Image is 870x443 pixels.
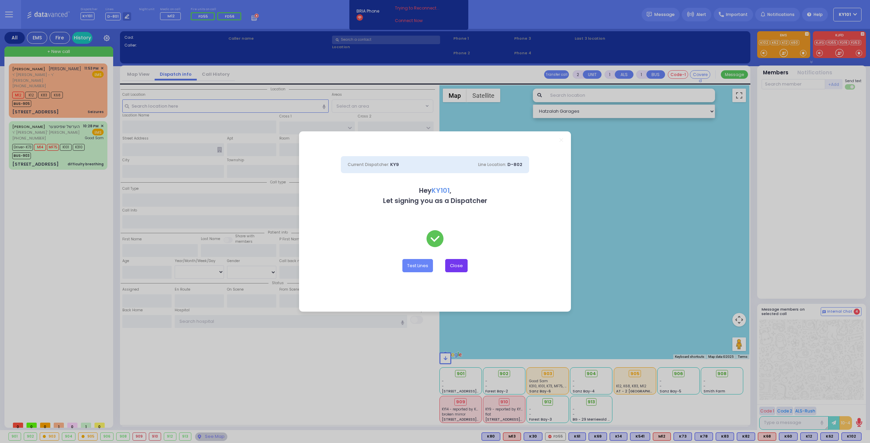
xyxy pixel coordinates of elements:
a: Close [559,138,563,142]
span: KY101 [432,186,450,195]
img: check-green.svg [427,230,443,247]
button: Test Lines [402,259,433,272]
span: Line Location: [478,162,506,167]
span: D-802 [507,161,522,168]
span: KY9 [390,161,399,168]
b: Hey , [419,186,451,195]
b: Let signing you as a Dispatcher [383,196,487,205]
span: Current Dispatcher: [348,162,389,167]
button: Close [445,259,468,272]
